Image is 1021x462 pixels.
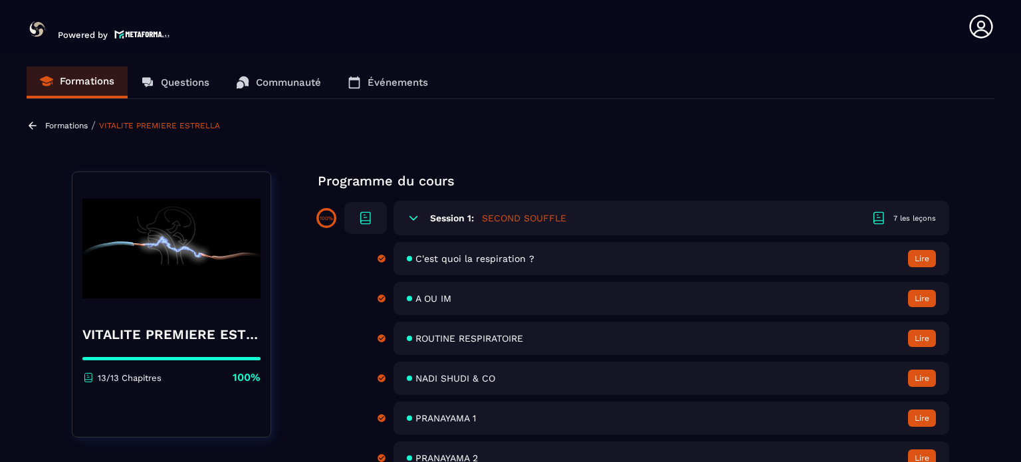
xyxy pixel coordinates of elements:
[82,182,261,315] img: banner
[415,253,534,264] span: C'est quoi la respiration ?
[908,290,936,307] button: Lire
[320,215,333,221] p: 100%
[27,66,128,98] a: Formations
[45,121,88,130] a: Formations
[893,213,936,223] div: 7 les leçons
[98,373,162,383] p: 13/13 Chapitres
[908,409,936,427] button: Lire
[334,66,441,98] a: Événements
[256,76,321,88] p: Communauté
[415,293,451,304] span: A OU IM
[128,66,223,98] a: Questions
[415,373,495,384] span: NADI SHUDI & CO
[233,370,261,385] p: 100%
[99,121,220,130] a: VITALITE PREMIERE ESTRELLA
[908,330,936,347] button: Lire
[91,119,96,132] span: /
[430,213,474,223] h6: Session 1:
[82,325,261,344] h4: VITALITE PREMIERE ESTRELLA
[27,19,48,40] img: logo-branding
[415,333,523,344] span: ROUTINE RESPIRATOIRE
[368,76,428,88] p: Événements
[482,211,566,225] h5: SECOND SOUFFLE
[318,172,949,190] p: Programme du cours
[415,413,476,423] span: PRANAYAMA 1
[58,30,108,40] p: Powered by
[60,75,114,87] p: Formations
[908,250,936,267] button: Lire
[161,76,209,88] p: Questions
[223,66,334,98] a: Communauté
[114,29,170,40] img: logo
[908,370,936,387] button: Lire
